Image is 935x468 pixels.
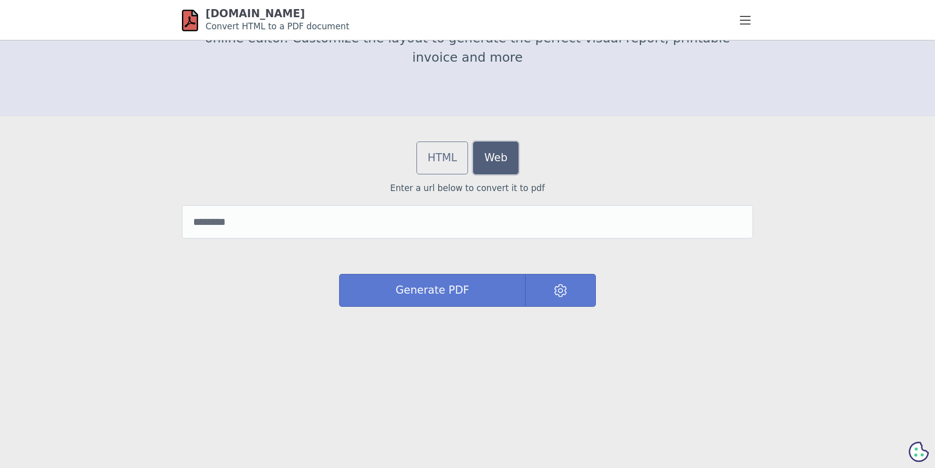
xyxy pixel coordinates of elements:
a: HTML [416,142,468,174]
button: Generate PDF [339,274,526,307]
img: html-pdf.net [182,9,198,32]
a: Web [473,142,519,174]
p: Enter a url below to convert it to pdf [182,182,753,195]
svg: Cookie Preferences [909,442,929,462]
a: [DOMAIN_NAME] [206,8,305,20]
small: Convert HTML to a PDF document [206,21,349,31]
